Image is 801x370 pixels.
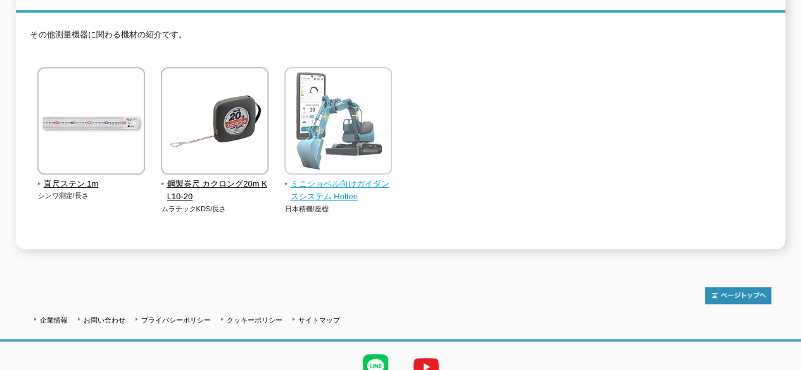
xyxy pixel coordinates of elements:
a: サイトマップ [298,316,340,324]
a: お問い合わせ [84,316,125,324]
img: 直尺ステン 1m [37,67,145,178]
p: ムラテックKDS/長さ [161,204,269,214]
a: 直尺ステン 1m [37,166,146,191]
img: トップページへ [705,287,771,304]
a: 鋼製巻尺 カクロング20m KL10-20 [161,166,269,204]
p: シンワ測定/長さ [37,190,146,201]
a: プライバシーポリシー [141,316,211,324]
a: 企業情報 [40,316,68,324]
span: ミニショベル向けガイダンスシステム Holfee [284,178,393,204]
span: 直尺ステン 1m [37,178,146,191]
p: その他測量機器に関わる機材の紹介です。 [30,28,771,48]
span: 鋼製巻尺 カクロング20m KL10-20 [161,178,269,204]
a: ミニショベル向けガイダンスシステム Holfee [284,166,393,204]
p: 日本精機/座標 [284,204,393,214]
img: ミニショベル向けガイダンスシステム Holfee [284,67,392,178]
a: クッキーポリシー [227,316,282,324]
img: 鋼製巻尺 カクロング20m KL10-20 [161,67,268,178]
